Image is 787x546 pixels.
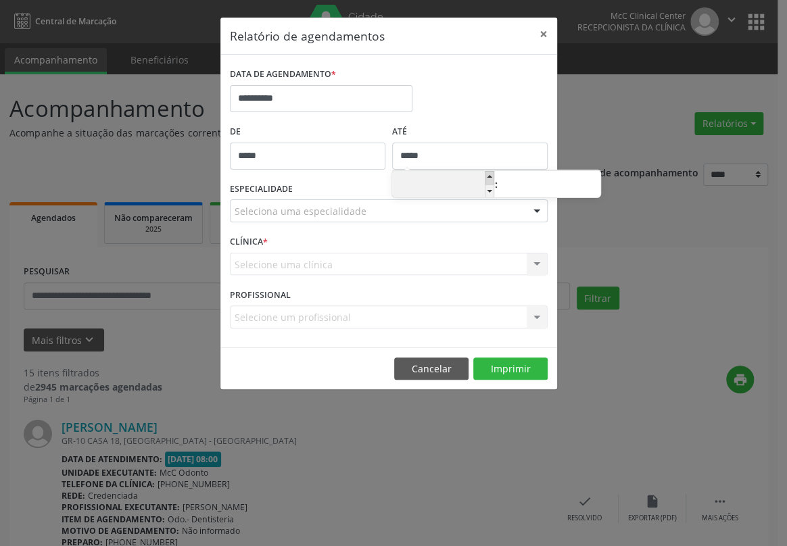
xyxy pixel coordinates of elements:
[230,27,385,45] h5: Relatório de agendamentos
[530,18,557,51] button: Close
[394,357,469,380] button: Cancelar
[498,172,600,199] input: Minute
[392,122,548,143] label: ATÉ
[494,171,498,198] span: :
[230,122,385,143] label: De
[230,179,293,200] label: ESPECIALIDADE
[230,232,268,253] label: CLÍNICA
[230,64,336,85] label: DATA DE AGENDAMENTO
[230,284,291,305] label: PROFISSIONAL
[473,357,548,380] button: Imprimir
[235,204,366,218] span: Seleciona uma especialidade
[392,172,494,199] input: Hour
